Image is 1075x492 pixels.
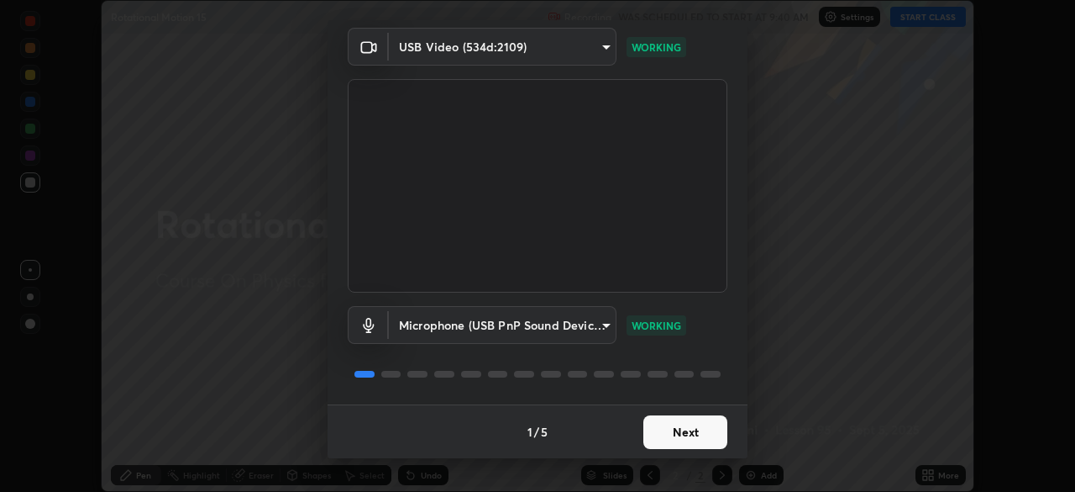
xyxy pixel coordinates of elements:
h4: 1 [527,423,532,441]
p: WORKING [632,318,681,333]
h4: / [534,423,539,441]
div: USB Video (534d:2109) [389,306,616,344]
p: WORKING [632,40,681,55]
div: USB Video (534d:2109) [389,28,616,66]
button: Next [643,415,727,449]
h4: 5 [541,423,548,441]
